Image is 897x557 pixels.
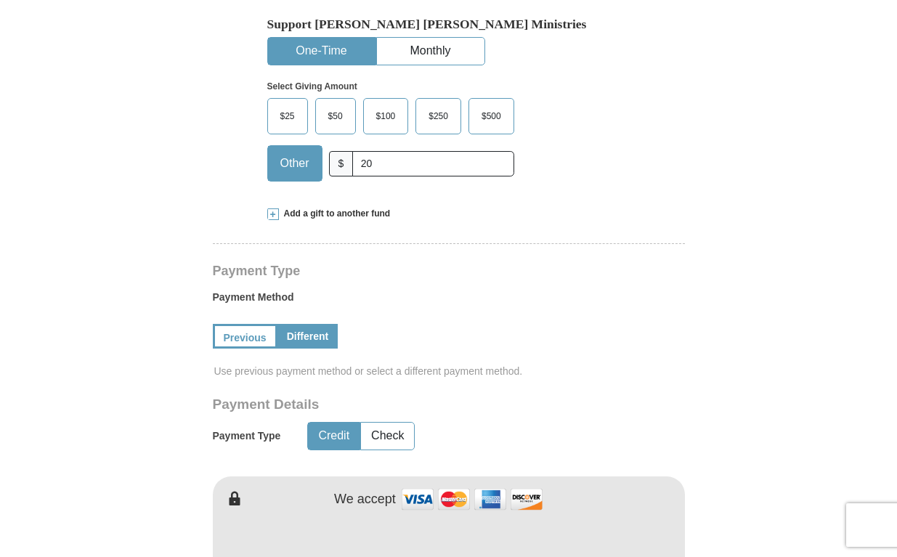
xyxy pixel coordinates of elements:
span: $500 [474,105,508,127]
span: Add a gift to another fund [279,208,391,220]
span: $100 [369,105,403,127]
h4: Payment Type [213,265,685,277]
a: Different [277,324,338,349]
span: Use previous payment method or select a different payment method. [214,364,686,378]
span: $50 [321,105,350,127]
a: Previous [213,324,277,349]
span: $25 [273,105,302,127]
h3: Payment Details [213,397,583,413]
span: Other [273,153,317,174]
img: credit cards accepted [399,484,545,515]
button: Credit [308,423,360,450]
input: Other Amount [352,151,514,176]
button: One-Time [268,38,376,65]
button: Monthly [377,38,484,65]
span: $250 [421,105,455,127]
label: Payment Method [213,290,685,312]
span: $ [329,151,354,176]
h5: Payment Type [213,430,281,442]
strong: Select Giving Amount [267,81,357,92]
h4: We accept [334,492,396,508]
h5: Support [PERSON_NAME] [PERSON_NAME] Ministries [267,17,630,32]
button: Check [361,423,414,450]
